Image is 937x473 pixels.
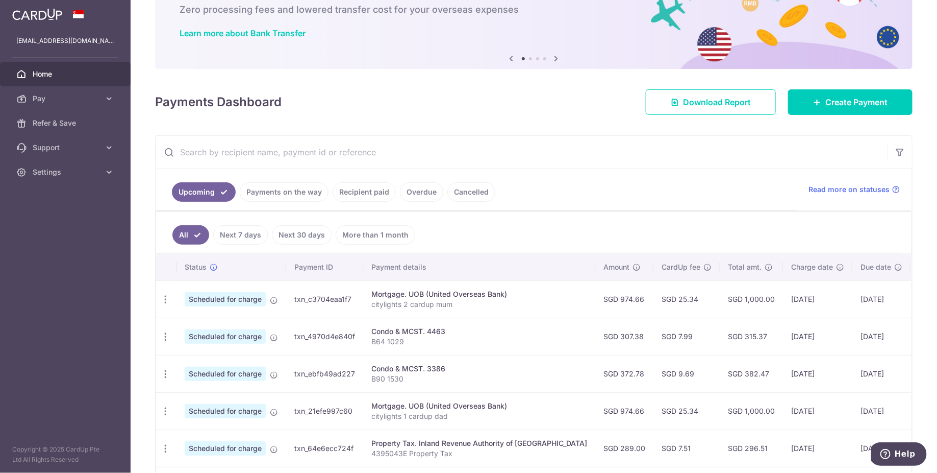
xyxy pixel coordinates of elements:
span: Scheduled for charge [185,367,266,381]
a: Next 7 days [213,225,268,245]
td: SGD 296.51 [720,430,783,467]
span: Due date [860,262,891,272]
p: citylights 1 cardup dad [371,411,587,421]
a: Upcoming [172,182,236,202]
td: txn_64e6ecc724f [286,430,363,467]
td: SGD 307.38 [595,318,653,355]
span: Scheduled for charge [185,441,266,456]
p: 4395043E Property Tax [371,448,587,459]
a: Next 30 days [272,225,332,245]
a: Create Payment [788,89,913,115]
span: Support [33,143,100,153]
td: [DATE] [783,318,852,355]
td: txn_21efe997c60 [286,392,363,430]
td: [DATE] [783,392,852,430]
th: Payment details [363,254,595,280]
td: [DATE] [852,430,910,467]
p: B90 1530 [371,374,587,384]
td: SGD 7.99 [653,318,720,355]
div: Condo & MCST. 3386 [371,364,587,374]
td: SGD 25.34 [653,280,720,318]
td: [DATE] [852,318,910,355]
a: Payments on the way [240,182,328,202]
span: Pay [33,93,100,104]
td: SGD 7.51 [653,430,720,467]
input: Search by recipient name, payment id or reference [156,136,888,169]
td: SGD 974.66 [595,280,653,318]
td: [DATE] [783,280,852,318]
span: Create Payment [825,96,888,108]
span: Home [33,69,100,79]
h4: Payments Dashboard [155,93,282,111]
span: Download Report [683,96,751,108]
th: Payment ID [286,254,363,280]
td: SGD 372.78 [595,355,653,392]
span: Charge date [791,262,833,272]
a: All [172,225,209,245]
img: CardUp [12,8,62,20]
h6: Zero processing fees and lowered transfer cost for your overseas expenses [180,4,888,16]
td: [DATE] [852,280,910,318]
td: SGD 315.37 [720,318,783,355]
a: Cancelled [447,182,495,202]
p: B64 1029 [371,337,587,347]
span: Scheduled for charge [185,404,266,418]
a: Overdue [400,182,443,202]
span: Total amt. [728,262,762,272]
a: Recipient paid [333,182,396,202]
td: txn_ebfb49ad227 [286,355,363,392]
span: Amount [603,262,629,272]
a: Download Report [646,89,776,115]
span: Refer & Save [33,118,100,128]
span: Status [185,262,207,272]
td: [DATE] [852,392,910,430]
p: citylights 2 cardup mum [371,299,587,310]
td: txn_4970d4e840f [286,318,363,355]
td: SGD 9.69 [653,355,720,392]
span: Settings [33,167,100,177]
span: Read more on statuses [808,184,890,195]
td: [DATE] [852,355,910,392]
div: Mortgage. UOB (United Overseas Bank) [371,401,587,411]
span: Scheduled for charge [185,329,266,344]
td: SGD 974.66 [595,392,653,430]
iframe: Opens a widget where you can find more information [871,442,927,468]
td: [DATE] [783,430,852,467]
td: [DATE] [783,355,852,392]
td: SGD 1,000.00 [720,392,783,430]
div: Condo & MCST. 4463 [371,326,587,337]
a: More than 1 month [336,225,415,245]
td: SGD 25.34 [653,392,720,430]
td: SGD 1,000.00 [720,280,783,318]
div: Mortgage. UOB (United Overseas Bank) [371,289,587,299]
td: SGD 382.47 [720,355,783,392]
div: Property Tax. Inland Revenue Authority of [GEOGRAPHIC_DATA] [371,438,587,448]
span: Scheduled for charge [185,292,266,306]
td: txn_c3704eaa1f7 [286,280,363,318]
td: SGD 289.00 [595,430,653,467]
p: [EMAIL_ADDRESS][DOMAIN_NAME] [16,36,114,46]
a: Learn more about Bank Transfer [180,28,306,38]
span: CardUp fee [662,262,700,272]
a: Read more on statuses [808,184,900,195]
